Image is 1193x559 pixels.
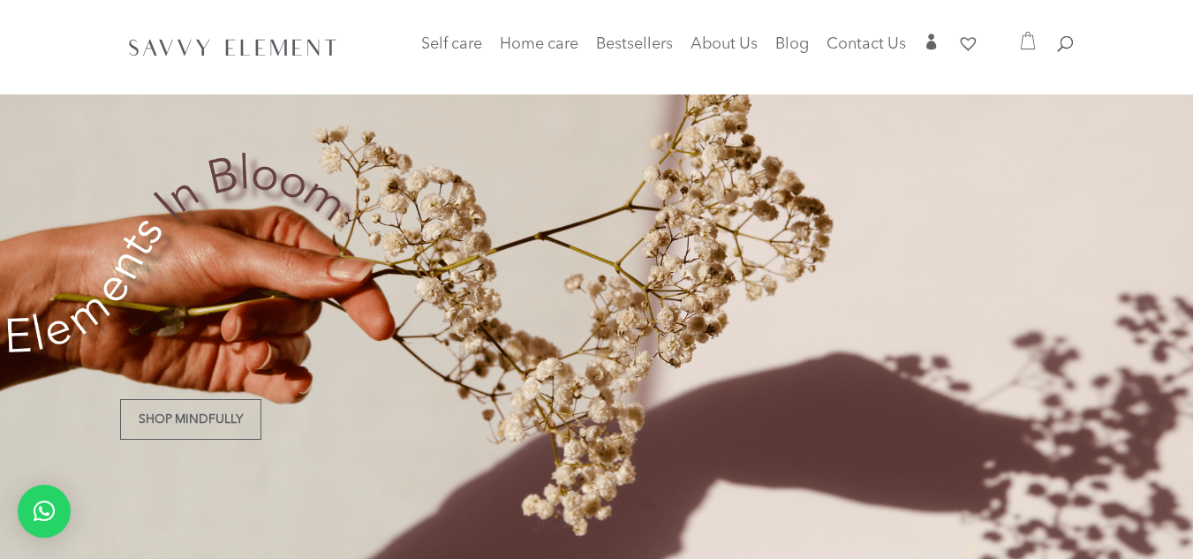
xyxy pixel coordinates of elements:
[827,36,906,52] span: Contact Us
[924,34,940,49] span: 
[120,399,261,440] a: Shop Mindfully
[500,38,578,73] a: Home care
[924,34,940,63] a: 
[124,33,343,61] img: SavvyElement
[421,38,482,73] a: Self care
[500,36,578,52] span: Home care
[596,38,673,63] a: Bestsellers
[827,38,906,63] a: Contact Us
[775,36,809,52] span: Blog
[596,36,673,52] span: Bestsellers
[775,38,809,63] a: Blog
[421,36,482,52] span: Self care
[691,38,758,63] a: About Us
[691,36,758,52] span: About Us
